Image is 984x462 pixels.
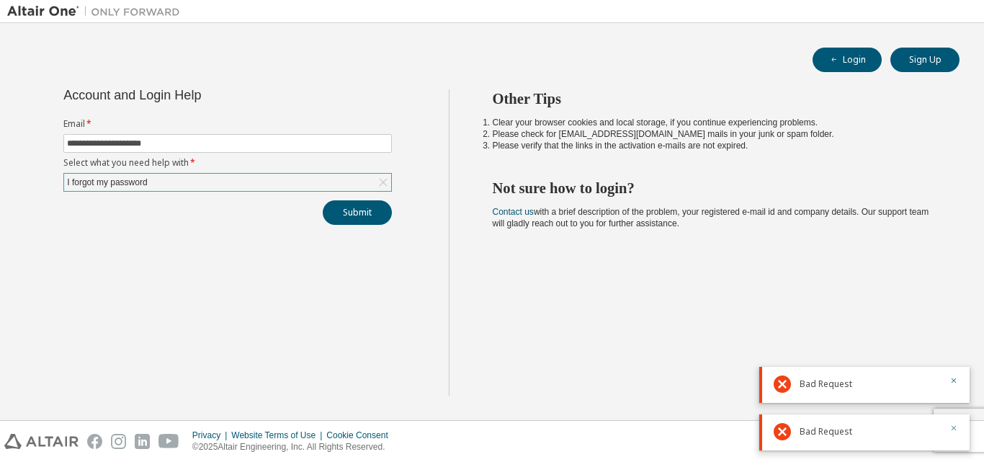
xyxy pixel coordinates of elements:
span: with a brief description of the problem, your registered e-mail id and company details. Our suppo... [493,207,929,228]
h2: Not sure how to login? [493,179,934,197]
img: facebook.svg [87,434,102,449]
img: instagram.svg [111,434,126,449]
a: Contact us [493,207,534,217]
p: © 2025 Altair Engineering, Inc. All Rights Reserved. [192,441,397,453]
div: Cookie Consent [326,430,396,441]
label: Email [63,118,392,130]
div: Privacy [192,430,231,441]
li: Please verify that the links in the activation e-mails are not expired. [493,140,934,151]
div: Website Terms of Use [231,430,326,441]
li: Please check for [EMAIL_ADDRESS][DOMAIN_NAME] mails in your junk or spam folder. [493,128,934,140]
img: linkedin.svg [135,434,150,449]
span: Bad Request [800,426,852,437]
span: Bad Request [800,378,852,390]
label: Select what you need help with [63,157,392,169]
button: Sign Up [890,48,960,72]
div: I forgot my password [64,174,391,191]
li: Clear your browser cookies and local storage, if you continue experiencing problems. [493,117,934,128]
div: Account and Login Help [63,89,326,101]
div: I forgot my password [65,174,149,190]
img: Altair One [7,4,187,19]
button: Login [813,48,882,72]
button: Submit [323,200,392,225]
img: altair_logo.svg [4,434,79,449]
img: youtube.svg [158,434,179,449]
h2: Other Tips [493,89,934,108]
